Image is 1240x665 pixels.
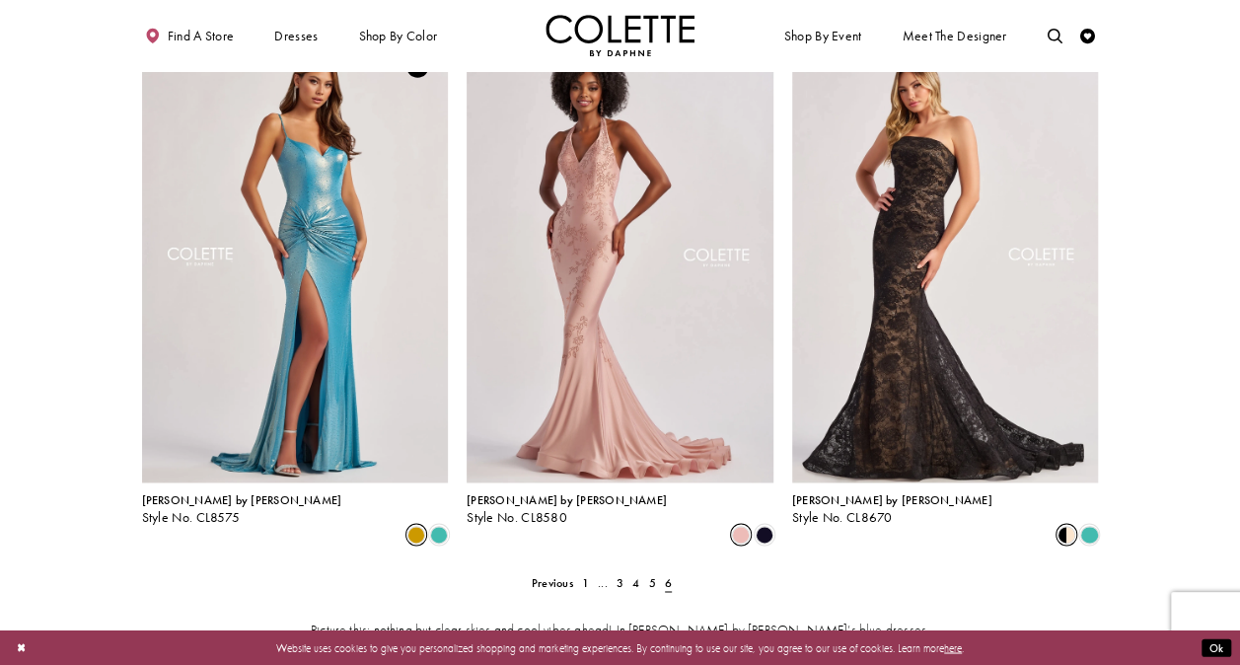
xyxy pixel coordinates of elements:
[1076,15,1099,56] a: Check Wishlist
[1058,525,1075,543] i: Black/Nude
[944,640,962,654] a: here
[902,29,1006,43] span: Meet the designer
[407,525,425,543] i: Gold
[467,37,773,482] a: Visit Colette by Daphne Style No. CL8580 Page
[142,15,238,56] a: Find a store
[598,575,608,591] span: ...
[792,494,992,526] div: Colette by Daphne Style No. CL8670
[632,575,639,591] span: 4
[644,572,660,594] a: 5
[577,572,593,594] a: 1
[142,494,342,526] div: Colette by Daphne Style No. CL8575
[546,15,695,56] img: Colette by Daphne
[617,575,623,591] span: 3
[792,492,992,508] span: [PERSON_NAME] by [PERSON_NAME]
[142,37,449,482] a: Visit Colette by Daphne Style No. CL8575 Page
[467,509,567,526] span: Style No. CL8580
[756,525,773,543] i: Midnight
[467,494,667,526] div: Colette by Daphne Style No. CL8580
[270,15,322,56] span: Dresses
[792,509,893,526] span: Style No. CL8670
[648,575,655,591] span: 5
[1202,638,1231,657] button: Submit Dialog
[593,572,612,594] a: ...
[467,492,667,508] span: [PERSON_NAME] by [PERSON_NAME]
[108,637,1132,657] p: Website uses cookies to give you personalized shopping and marketing experiences. By continuing t...
[1044,15,1066,56] a: Toggle search
[899,15,1011,56] a: Meet the designer
[532,575,573,591] span: Previous
[168,29,235,43] span: Find a store
[628,572,644,594] a: 4
[582,575,589,591] span: 1
[142,492,342,508] span: [PERSON_NAME] by [PERSON_NAME]
[780,15,865,56] span: Shop By Event
[546,15,695,56] a: Visit Home Page
[9,634,34,661] button: Close Dialog
[358,29,437,43] span: Shop by color
[142,509,241,526] span: Style No. CL8575
[784,29,862,43] span: Shop By Event
[612,572,627,594] a: 3
[274,29,318,43] span: Dresses
[665,575,672,591] span: 6
[355,15,441,56] span: Shop by color
[527,572,577,594] a: Prev Page
[660,572,676,594] span: Current page
[792,37,1099,482] a: Visit Colette by Daphne Style No. CL8670 Page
